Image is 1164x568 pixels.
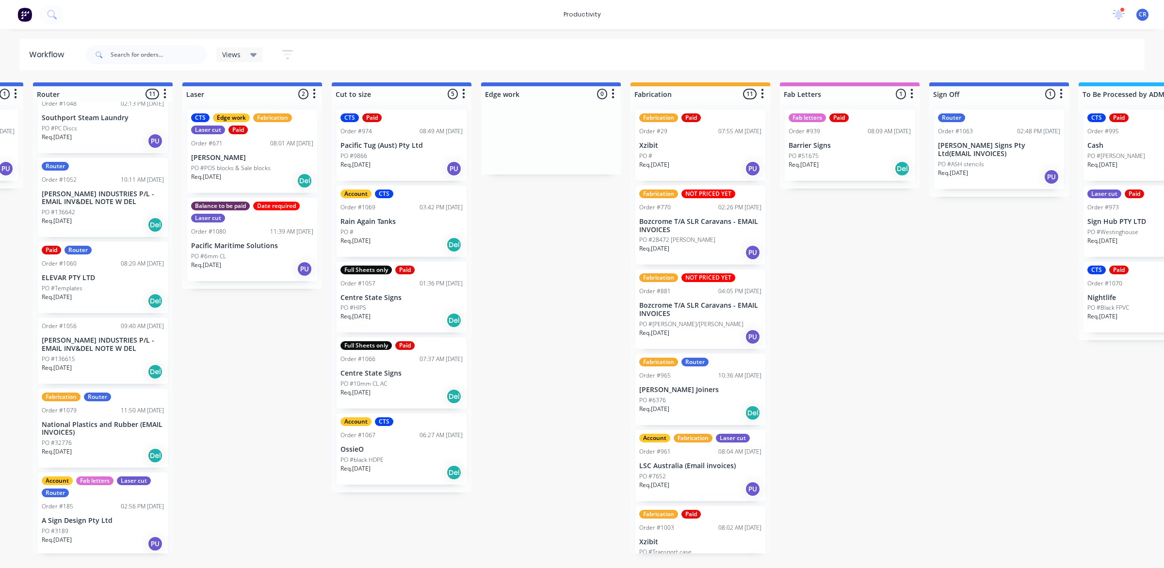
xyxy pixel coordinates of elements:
p: Req. [DATE] [340,160,371,169]
div: PU [745,481,760,497]
div: 02:13 PM [DATE] [121,99,164,108]
p: PO #Black FPVC [1087,303,1129,312]
div: 10:11 AM [DATE] [121,175,164,184]
p: Centre State Signs [340,294,463,302]
div: 07:55 AM [DATE] [718,127,761,136]
div: FabricationNOT PRICED YETOrder #88104:05 PM [DATE]Bozcrome T/A SLR Caravans - EMAIL INVOICESPO #[... [635,269,765,349]
div: AccountCTSOrder #106706:27 AM [DATE]OssieOPO #black HDPEReq.[DATE]Del [337,413,467,485]
p: PO #7652 [639,472,666,481]
div: Full Sheets onlyPaidOrder #106607:37 AM [DATE]Centre State SignsPO #10mm CL ACReq.[DATE]Del [337,337,467,409]
p: Req. [DATE] [191,261,221,269]
div: Del [745,405,760,421]
p: PO #51675 [789,152,819,160]
div: Paid [42,246,61,254]
div: Paid [395,341,415,350]
div: Paid [228,126,248,134]
p: ELEVAR PTY LTD [42,274,164,282]
div: Date required [253,202,300,210]
div: 09:40 AM [DATE] [121,322,164,331]
div: Router [65,246,92,254]
div: Order #973 [1087,203,1119,212]
p: PO #[PERSON_NAME] [1087,152,1145,160]
div: FabricationRouterOrder #96510:36 AM [DATE][PERSON_NAME] JoinersPO #6376Req.[DATE]Del [635,354,765,425]
div: Full Sheets only [340,266,392,274]
p: Req. [DATE] [42,447,72,456]
div: PU [745,161,760,176]
div: Order #1069 [340,203,375,212]
p: PO #136642 [42,208,75,217]
div: Del [147,293,163,309]
p: Req. [DATE] [340,388,371,397]
p: PO #6mm CL [191,252,226,261]
div: Router [84,393,111,401]
div: Order #1080 [191,227,226,236]
div: PaidRouterOrder #106008:20 AM [DATE]ELEVAR PTY LTDPO #TemplatesReq.[DATE]Del [38,242,168,313]
div: Order #939 [789,127,820,136]
div: Account [340,189,372,198]
div: 04:05 PM [DATE] [718,287,761,296]
div: Paid [681,510,701,519]
p: PO #HIPS [340,303,366,312]
div: 08:09 AM [DATE] [868,127,911,136]
div: NOT PRICED YET [681,273,735,282]
p: PO #PC Discs [42,124,77,133]
div: CTS [375,189,393,198]
div: Order #1066 [340,355,375,363]
div: RouterOrder #105210:11 AM [DATE][PERSON_NAME] INDUSTRIES P/L - EMAIL INV&DEL NOTE W DELPO #136642... [38,158,168,237]
div: CTS [1087,266,1106,274]
div: Del [297,173,312,189]
div: FabricationNOT PRICED YETOrder #77002:26 PM [DATE]Bozcrome T/A SLR Caravans - EMAIL INVOICESPO #2... [635,186,765,265]
span: Views [222,49,241,60]
p: Req. [DATE] [938,169,968,177]
p: Rain Again Tanks [340,218,463,226]
div: Fab letters [789,113,826,122]
div: Order #1052 [42,175,77,184]
p: PO #28472 [PERSON_NAME] [639,236,715,244]
div: Router [681,358,709,366]
p: Req. [DATE] [639,329,669,337]
p: Pacific Maritime Solutions [191,242,313,250]
div: Order #1056 [42,322,77,331]
div: AccountFabricationLaser cutOrder #96108:04 AM [DATE]LSC Australia (Email invoices)PO #7652Req.[DA... [635,430,765,501]
p: PO #3189 [42,527,68,536]
div: PU [297,261,312,277]
div: PU [446,161,462,176]
div: Paid [1109,113,1129,122]
div: PU [745,329,760,345]
p: Req. [DATE] [42,363,72,372]
p: Xzibit [639,538,761,546]
div: productivity [559,7,606,22]
div: 08:01 AM [DATE] [270,139,313,148]
p: [PERSON_NAME] INDUSTRIES P/L - EMAIL INV&DEL NOTE W DEL [42,336,164,353]
p: Req. [DATE] [639,481,669,489]
div: AccountFab lettersLaser cutRouterOrder #18502:56 PM [DATE]A Sign Design Pty LtdPO #3189Req.[DATE]PU [38,473,168,556]
div: Fabrication [639,113,678,122]
p: Req. [DATE] [340,464,371,473]
div: CTS [340,113,359,122]
p: LSC Australia (Email invoices) [639,462,761,470]
p: Req. [DATE] [639,160,669,169]
p: PO #POS blocks & Sale blocks [191,164,271,173]
div: Del [147,448,163,463]
p: Southport Steam Laundry [42,114,164,122]
p: Req. [DATE] [42,536,72,544]
div: FabricationRouterOrder #107911:50 AM [DATE]National Plastics and Rubber (EMAIL INVOICES)PO #32776... [38,389,168,468]
p: Req. [DATE] [1087,312,1117,321]
div: Laser cut [1087,189,1121,198]
div: Fabrication [639,510,678,519]
div: Del [446,313,462,328]
div: Order #1057 [340,279,375,288]
div: CTS [191,113,210,122]
div: Account [340,417,372,426]
div: Laser cut [191,214,225,222]
div: Laser cut [117,476,151,485]
div: Balance to be paidDate requiredLaser cutOrder #108011:39 AM [DATE]Pacific Maritime SolutionsPO #6... [187,198,317,281]
p: [PERSON_NAME] INDUSTRIES P/L - EMAIL INV&DEL NOTE W DEL [42,190,164,206]
p: PO # [340,228,354,237]
p: PO # [639,152,652,160]
p: OssieO [340,445,463,454]
div: Router [938,113,965,122]
div: 11:50 AM [DATE] [121,406,164,415]
div: PU [147,133,163,149]
p: Req. [DATE] [340,312,371,321]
